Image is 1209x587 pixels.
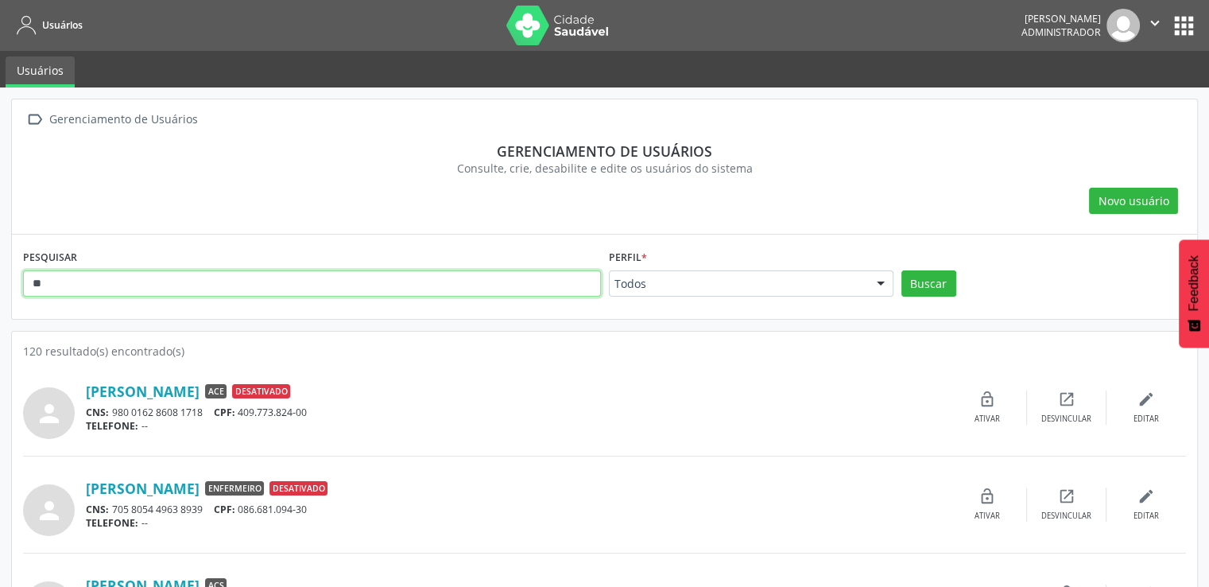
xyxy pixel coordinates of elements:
div: Ativar [975,414,1000,425]
i: open_in_new [1058,391,1075,408]
label: Perfil [609,246,647,270]
a: [PERSON_NAME] [86,480,200,497]
span: Desativado [269,481,327,496]
div: Editar [1133,414,1159,425]
i: person [35,399,64,428]
div: Consulte, crie, desabilite e edite os usuários do sistema [34,160,1175,177]
div: Gerenciamento de usuários [34,142,1175,160]
span: CNS: [86,406,109,419]
div: Desvincular [1041,511,1091,522]
div: 705 8054 4963 8939 086.681.094-30 [86,503,947,516]
div: Gerenciamento de Usuários [46,108,200,131]
span: Novo usuário [1099,192,1169,209]
button: apps [1170,12,1198,40]
button: Novo usuário [1089,188,1178,215]
span: Usuários [42,18,83,32]
i: edit [1137,488,1155,505]
i: lock_open [978,488,996,505]
a: [PERSON_NAME] [86,383,200,400]
div: Editar [1133,511,1159,522]
i: open_in_new [1058,488,1075,505]
a: Usuários [11,12,83,38]
span: Enfermeiro [205,481,264,496]
span: TELEFONE: [86,419,138,433]
span: Administrador [1021,25,1101,39]
button: Buscar [901,270,956,297]
span: Desativado [232,384,290,398]
label: PESQUISAR [23,246,77,270]
img: img [1106,9,1140,42]
i: edit [1137,391,1155,408]
div: Ativar [975,511,1000,522]
div: -- [86,516,947,530]
i:  [23,108,46,131]
span: CPF: [214,503,235,516]
i:  [1146,14,1164,32]
button: Feedback - Mostrar pesquisa [1179,239,1209,348]
div: [PERSON_NAME] [1021,12,1101,25]
div: -- [86,419,947,433]
div: 980 0162 8608 1718 409.773.824-00 [86,406,947,419]
div: 120 resultado(s) encontrado(s) [23,343,1186,360]
span: Todos [614,276,861,292]
span: CNS: [86,503,109,516]
span: TELEFONE: [86,516,138,530]
button:  [1140,9,1170,42]
span: CPF: [214,406,235,419]
i: person [35,496,64,525]
a: Usuários [6,56,75,87]
span: Feedback [1187,255,1201,311]
a:  Gerenciamento de Usuários [23,108,200,131]
div: Desvincular [1041,414,1091,425]
i: lock_open [978,391,996,408]
span: ACE [205,384,227,398]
